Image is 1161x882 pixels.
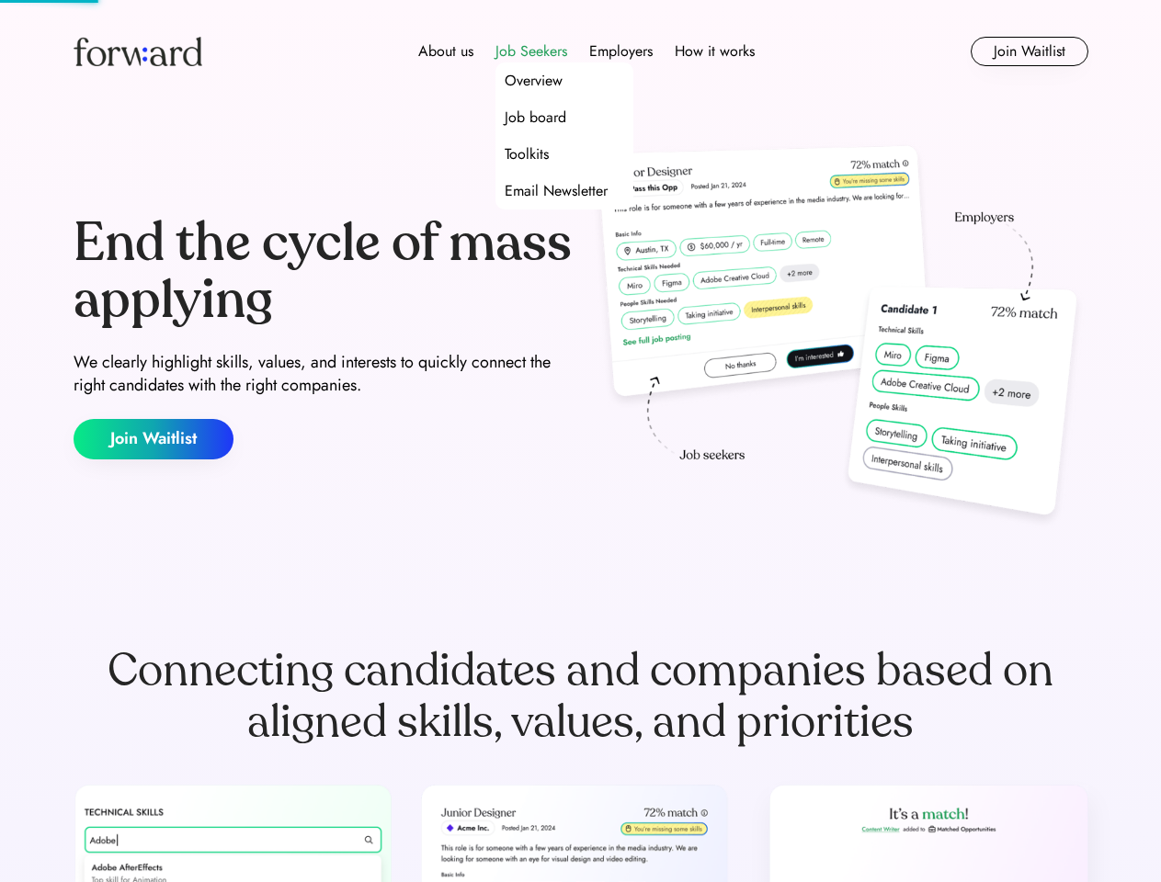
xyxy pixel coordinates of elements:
[588,140,1088,535] img: hero-image.png
[505,180,608,202] div: Email Newsletter
[74,419,233,459] button: Join Waitlist
[589,40,653,62] div: Employers
[74,215,574,328] div: End the cycle of mass applying
[495,40,567,62] div: Job Seekers
[505,143,549,165] div: Toolkits
[418,40,473,62] div: About us
[505,107,566,129] div: Job board
[74,645,1088,748] div: Connecting candidates and companies based on aligned skills, values, and priorities
[74,37,202,66] img: Forward logo
[74,351,574,397] div: We clearly highlight skills, values, and interests to quickly connect the right candidates with t...
[971,37,1088,66] button: Join Waitlist
[505,70,563,92] div: Overview
[675,40,755,62] div: How it works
